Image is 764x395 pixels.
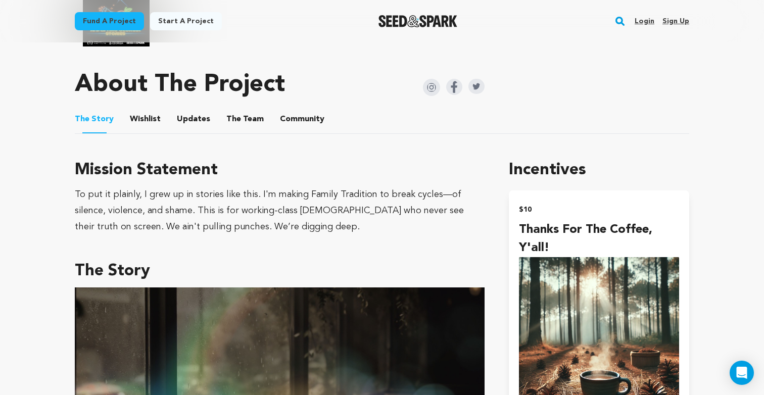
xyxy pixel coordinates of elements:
img: Seed&Spark Logo Dark Mode [378,15,458,27]
span: Wishlist [130,113,161,125]
a: Seed&Spark Homepage [378,15,458,27]
span: The [75,113,89,125]
span: Team [226,113,264,125]
h4: Thanks for the coffee, y'all! [519,221,679,257]
a: Fund a project [75,12,144,30]
a: Sign up [662,13,689,29]
div: To put it plainly, I grew up in stories like this. I'm making Family Tradition to break cycles—of... [75,186,485,235]
img: Seed&Spark Twitter Icon [468,79,485,94]
img: Seed&Spark Facebook Icon [446,79,462,95]
span: Story [75,113,114,125]
a: Start a project [150,12,222,30]
div: Open Intercom Messenger [730,361,754,385]
h2: $10 [519,203,679,217]
img: Seed&Spark Instagram Icon [423,79,440,96]
span: The [226,113,241,125]
span: Community [280,113,324,125]
h1: About The Project [75,73,285,97]
span: Updates [177,113,210,125]
h3: The Story [75,259,485,283]
h1: Incentives [509,158,689,182]
h3: Mission Statement [75,158,485,182]
a: Login [635,13,654,29]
